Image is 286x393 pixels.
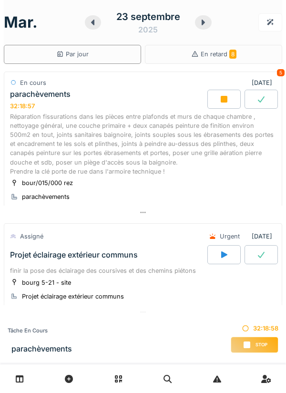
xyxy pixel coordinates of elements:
[255,341,267,348] span: Stop
[229,50,236,59] span: 8
[11,344,72,353] h3: parachèvements
[22,292,124,301] div: Projet éclairage extérieur communs
[116,10,180,24] div: 23 septembre
[10,112,276,176] div: Réparation fissurations dans les pièces entre plafonds et murs de chaque chambre , nettoyage géné...
[22,192,70,201] div: parachèvements
[8,327,72,335] div: Tâche en cours
[22,278,71,287] div: bourg 5-21 - site
[277,69,285,76] div: 5
[56,50,89,59] div: Par jour
[20,78,46,87] div: En cours
[10,250,138,259] div: Projet éclairage extérieur communs
[201,228,276,245] div: [DATE]
[231,324,278,333] div: 32:18:58
[4,13,38,31] h1: mar.
[10,266,276,275] div: finir la pose des éclairage des coursives et des chemins piétons
[10,90,71,99] div: parachèvements
[138,24,158,35] div: 2025
[201,51,236,58] span: En retard
[20,232,43,241] div: Assigné
[220,232,240,241] div: Urgent
[10,103,35,110] div: 32:18:57
[252,78,276,87] div: [DATE]
[22,178,73,187] div: bour/015/000 rez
